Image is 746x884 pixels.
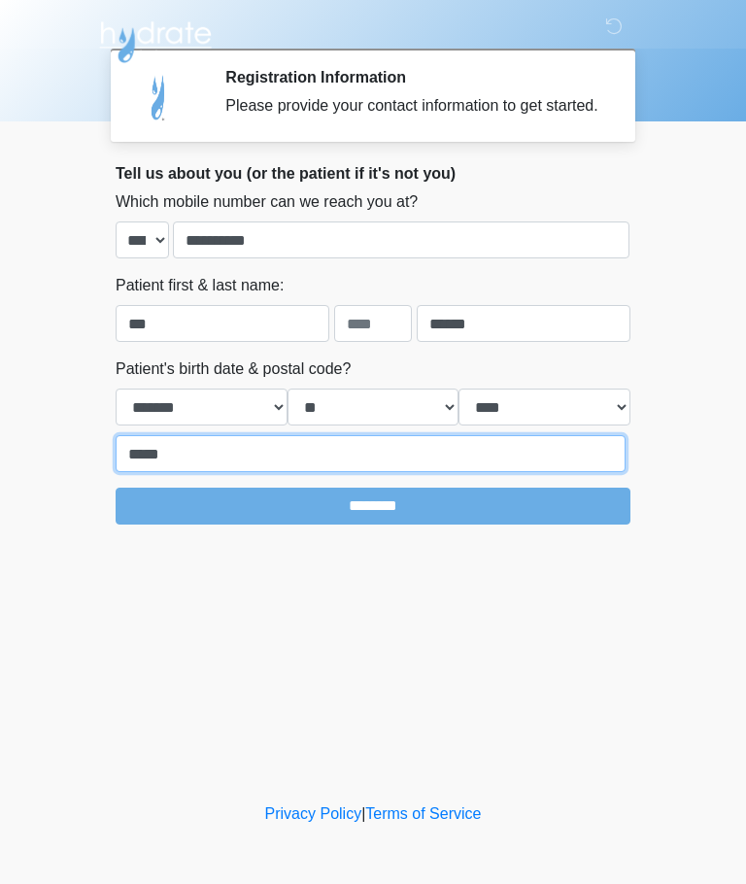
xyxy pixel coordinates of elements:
[225,94,601,118] div: Please provide your contact information to get started.
[265,805,362,822] a: Privacy Policy
[130,68,188,126] img: Agent Avatar
[365,805,481,822] a: Terms of Service
[116,164,630,183] h2: Tell us about you (or the patient if it's not you)
[96,15,215,64] img: Hydrate IV Bar - Arcadia Logo
[361,805,365,822] a: |
[116,190,418,214] label: Which mobile number can we reach you at?
[116,274,284,297] label: Patient first & last name:
[116,357,351,381] label: Patient's birth date & postal code?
